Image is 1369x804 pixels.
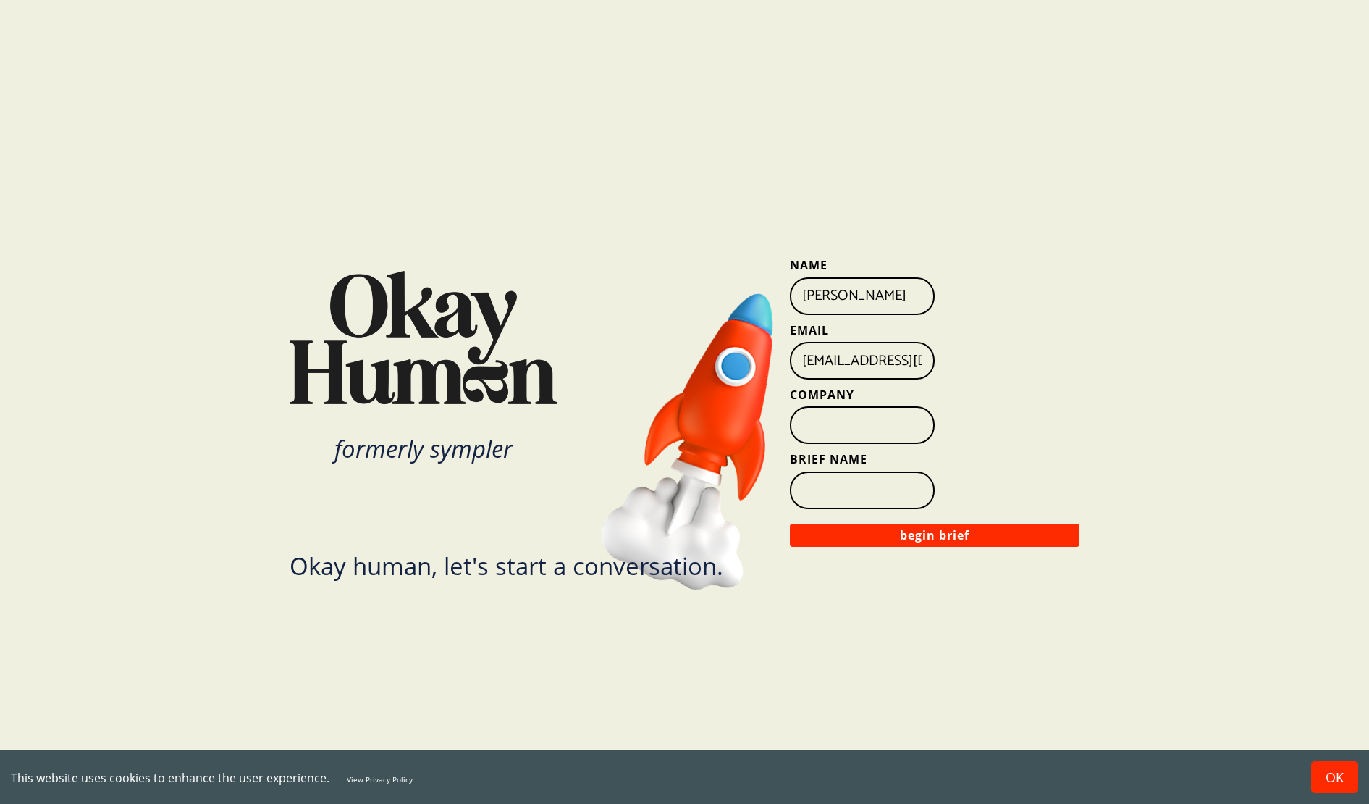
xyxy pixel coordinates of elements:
[790,451,1079,467] label: Brief Name
[790,387,1079,403] label: Company
[290,271,557,404] img: Okay Human Logo
[589,267,838,609] img: Rocket Ship
[290,554,723,578] div: Okay human, let's start a conversation.
[290,437,557,461] div: formerly sympler
[290,271,630,461] a: Okay Human Logoformerly sympler
[790,257,1079,273] label: Name
[347,774,413,784] a: View Privacy Policy
[11,770,1289,786] div: This website uses cookies to enhance the user experience.
[790,524,1079,547] button: begin brief
[790,322,1079,338] label: Email
[1311,761,1358,793] button: Accept cookies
